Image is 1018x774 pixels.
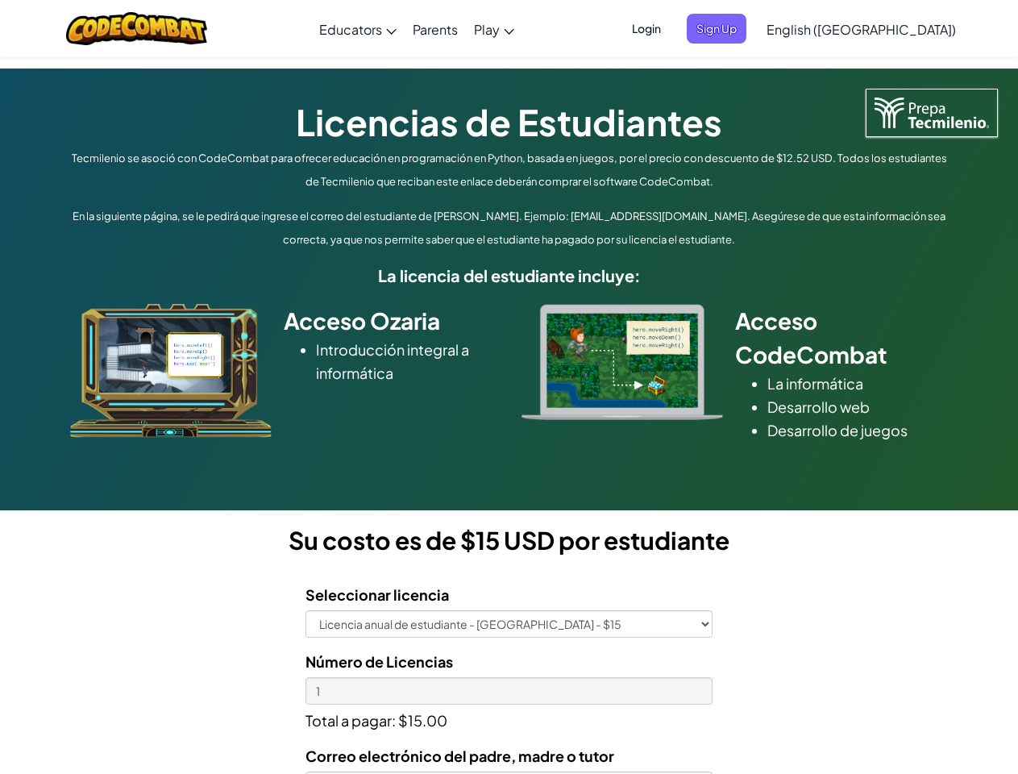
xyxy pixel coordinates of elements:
[316,338,497,385] li: Introducción integral a informática
[66,12,207,45] img: CodeCombat logo
[66,97,953,147] h1: Licencias de Estudiantes
[66,205,953,252] p: En la siguiente página, se le pedirá que ingrese el correo del estudiante de [PERSON_NAME]. Ejemp...
[687,14,746,44] button: Sign Up
[767,372,949,395] li: La informática
[305,650,453,673] label: Número de Licencias
[66,263,953,288] h5: La licencia del estudiante incluye:
[311,7,405,51] a: Educators
[305,705,713,732] p: Total a pagar: $15.00
[735,304,949,372] h2: Acceso CodeCombat
[319,21,382,38] span: Educators
[521,304,723,420] img: type_real_code.png
[66,147,953,193] p: Tecmilenio se asoció con CodeCombat para ofrecer educación en programación en Python, basada en j...
[866,89,998,137] img: Tecmilenio logo
[474,21,500,38] span: Play
[767,21,956,38] span: English ([GEOGRAPHIC_DATA])
[466,7,522,51] a: Play
[284,304,497,338] h2: Acceso Ozaria
[305,744,614,768] label: Correo electrónico del padre, madre o tutor
[405,7,466,51] a: Parents
[767,395,949,418] li: Desarrollo web
[767,418,949,442] li: Desarrollo de juegos
[622,14,671,44] button: Login
[758,7,964,51] a: English ([GEOGRAPHIC_DATA])
[305,583,449,606] label: Seleccionar licencia
[70,304,272,438] img: ozaria_acodus.png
